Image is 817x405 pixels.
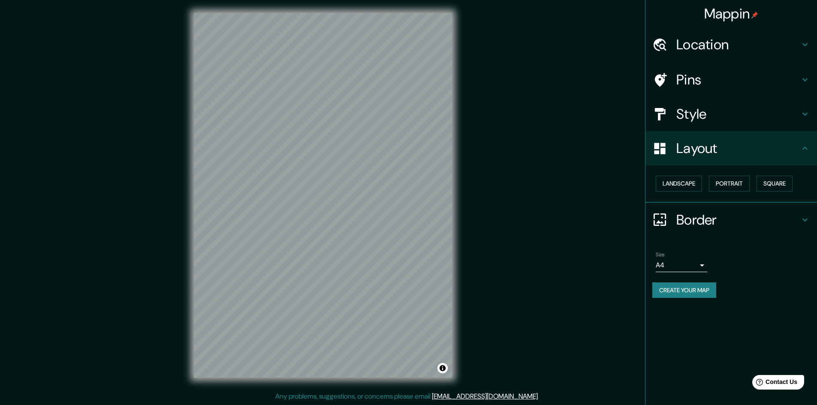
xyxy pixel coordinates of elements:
[741,372,808,396] iframe: Help widget launcher
[645,97,817,131] div: Style
[540,391,542,402] div: .
[539,391,540,402] div: .
[645,203,817,237] div: Border
[432,392,538,401] a: [EMAIL_ADDRESS][DOMAIN_NAME]
[709,176,750,192] button: Portrait
[656,258,707,272] div: A4
[194,13,452,378] canvas: Map
[652,282,716,298] button: Create your map
[676,211,800,228] h4: Border
[704,5,759,22] h4: Mappin
[645,63,817,97] div: Pins
[676,36,800,53] h4: Location
[437,363,448,373] button: Toggle attribution
[645,27,817,62] div: Location
[676,105,800,123] h4: Style
[676,71,800,88] h4: Pins
[645,131,817,165] div: Layout
[757,176,793,192] button: Square
[676,140,800,157] h4: Layout
[275,391,539,402] p: Any problems, suggestions, or concerns please email .
[751,12,758,18] img: pin-icon.png
[656,176,702,192] button: Landscape
[656,251,665,258] label: Size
